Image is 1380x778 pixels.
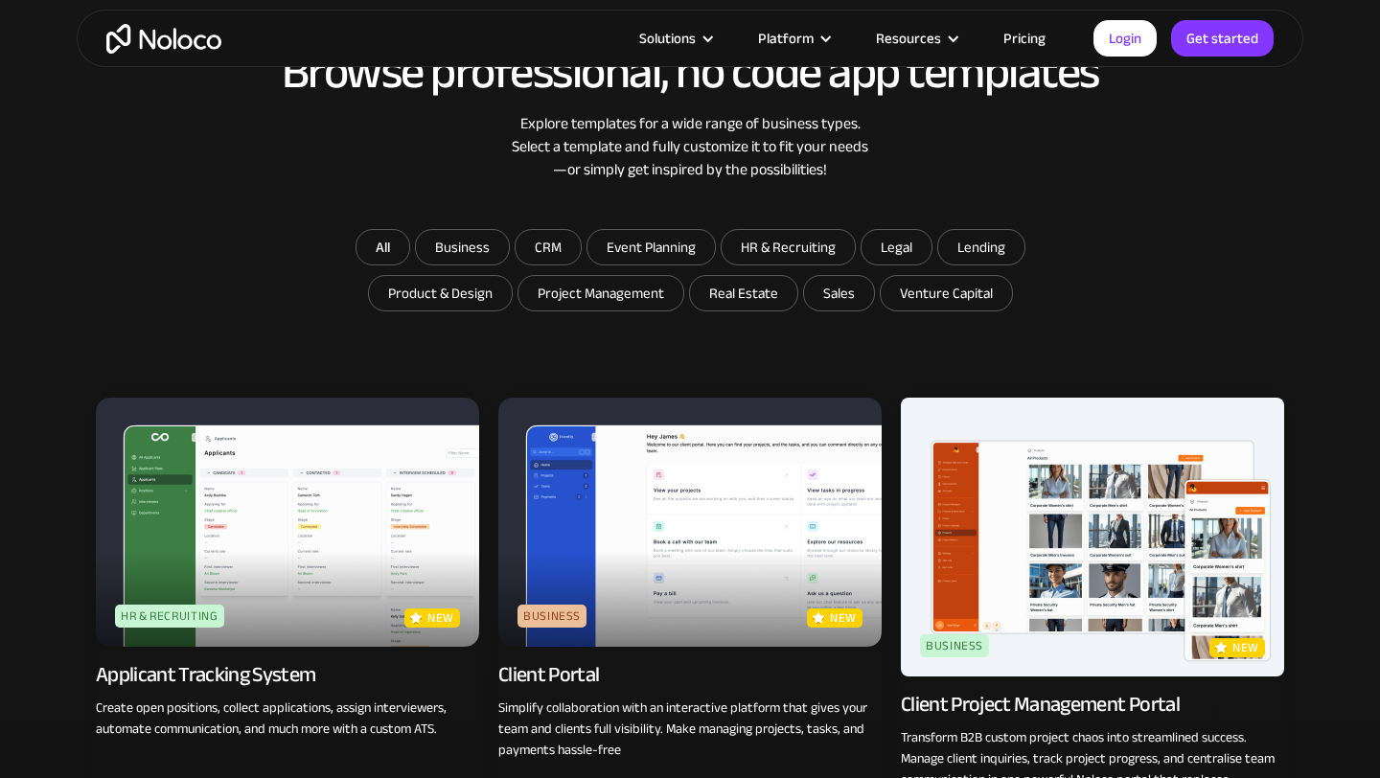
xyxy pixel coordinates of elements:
[498,698,882,761] p: Simplify collaboration with an interactive platform that gives your team and clients full visibil...
[852,26,979,51] div: Resources
[830,608,857,628] p: new
[758,26,814,51] div: Platform
[106,24,221,54] a: home
[639,26,696,51] div: Solutions
[115,605,224,628] div: HR & Recruiting
[517,605,586,628] div: Business
[356,229,410,265] a: All
[920,634,989,657] div: Business
[307,229,1073,316] form: Email Form
[876,26,941,51] div: Resources
[979,26,1069,51] a: Pricing
[96,698,479,740] p: Create open positions, collect applications, assign interviewers, automate communication, and muc...
[1171,20,1274,57] a: Get started
[901,691,1180,718] div: Client Project Management Portal
[615,26,734,51] div: Solutions
[427,608,454,628] p: new
[1093,20,1157,57] a: Login
[498,661,599,688] div: Client Portal
[734,26,852,51] div: Platform
[96,112,1284,181] div: Explore templates for a wide range of business types. Select a template and fully customize it to...
[96,46,1284,98] h2: Browse professional, no code app templates
[96,661,316,688] div: Applicant Tracking System
[997,634,1380,768] iframe: Intercom notifications message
